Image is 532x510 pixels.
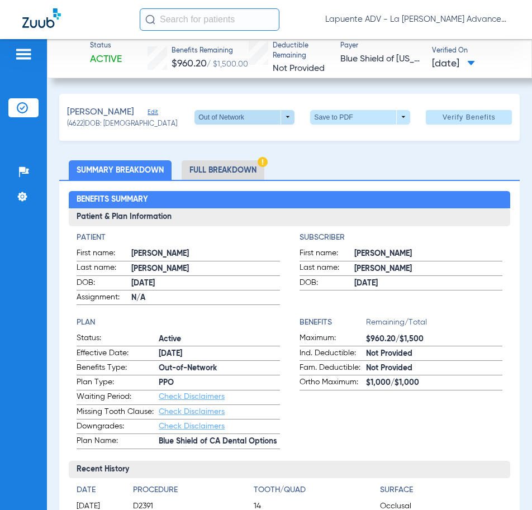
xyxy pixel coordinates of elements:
[159,408,225,416] a: Check Disclaimers
[77,277,131,290] span: DOB:
[67,106,134,120] span: [PERSON_NAME]
[476,456,532,510] iframe: Chat Widget
[300,262,354,275] span: Last name:
[432,46,514,56] span: Verified On
[69,191,510,209] h2: Benefits Summary
[300,232,502,244] h4: Subscriber
[354,263,502,275] span: [PERSON_NAME]
[77,484,123,500] app-breakdown-title: Date
[133,484,250,496] h4: Procedure
[194,110,294,125] button: Out of Network
[159,348,279,360] span: [DATE]
[159,377,279,389] span: PPO
[300,376,366,390] span: Ortho Maximum:
[340,53,422,66] span: Blue Shield of [US_STATE]
[300,277,354,290] span: DOB:
[69,461,510,479] h3: Recent History
[182,160,264,180] li: Full Breakdown
[172,59,207,69] span: $960.20
[159,393,225,401] a: Check Disclaimers
[300,317,366,332] app-breakdown-title: Benefits
[300,317,366,328] h4: Benefits
[77,292,131,305] span: Assignment:
[172,46,248,56] span: Benefits Remaining
[300,332,366,346] span: Maximum:
[77,484,123,496] h4: Date
[366,377,502,389] span: $1,000/$1,000
[254,484,376,496] h4: Tooth/Quad
[131,248,279,260] span: [PERSON_NAME]
[15,47,32,61] img: hamburger-icon
[366,363,502,374] span: Not Provided
[77,376,159,390] span: Plan Type:
[254,484,376,500] app-breakdown-title: Tooth/Quad
[131,278,279,289] span: [DATE]
[148,108,158,119] span: Edit
[77,391,159,404] span: Waiting Period:
[273,64,325,73] span: Not Provided
[77,262,131,275] span: Last name:
[90,53,122,66] span: Active
[300,362,366,375] span: Fam. Deductible:
[133,484,250,500] app-breakdown-title: Procedure
[354,278,502,289] span: [DATE]
[300,247,354,261] span: First name:
[426,110,512,125] button: Verify Benefits
[325,14,510,25] span: Lapuente ADV - La [PERSON_NAME] Advanced Dentistry
[159,436,279,447] span: Blue Shield of CA Dental Options
[366,348,502,360] span: Not Provided
[300,347,366,361] span: Ind. Deductible:
[310,110,410,125] button: Save to PDF
[67,120,177,130] span: (4622) DOB: [DEMOGRAPHIC_DATA]
[380,484,502,500] app-breakdown-title: Surface
[77,406,159,420] span: Missing Tooth Clause:
[77,347,159,361] span: Effective Date:
[69,208,510,226] h3: Patient & Plan Information
[354,248,502,260] span: [PERSON_NAME]
[77,247,131,261] span: First name:
[159,422,225,430] a: Check Disclaimers
[77,317,279,328] h4: Plan
[366,317,502,332] span: Remaining/Total
[131,263,279,275] span: [PERSON_NAME]
[380,484,502,496] h4: Surface
[77,435,159,449] span: Plan Name:
[340,41,422,51] span: Payer
[145,15,155,25] img: Search Icon
[140,8,279,31] input: Search for patients
[366,333,502,345] span: $960.20/$1,500
[77,362,159,375] span: Benefits Type:
[258,157,268,167] img: Hazard
[22,8,61,28] img: Zuub Logo
[432,57,475,71] span: [DATE]
[77,232,279,244] h4: Patient
[273,41,330,61] span: Deductible Remaining
[159,363,279,374] span: Out-of-Network
[207,60,248,68] span: / $1,500.00
[159,333,279,345] span: Active
[77,332,159,346] span: Status:
[69,160,172,180] li: Summary Breakdown
[443,113,496,122] span: Verify Benefits
[90,41,122,51] span: Status
[77,421,159,434] span: Downgrades:
[131,292,279,304] span: N/A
